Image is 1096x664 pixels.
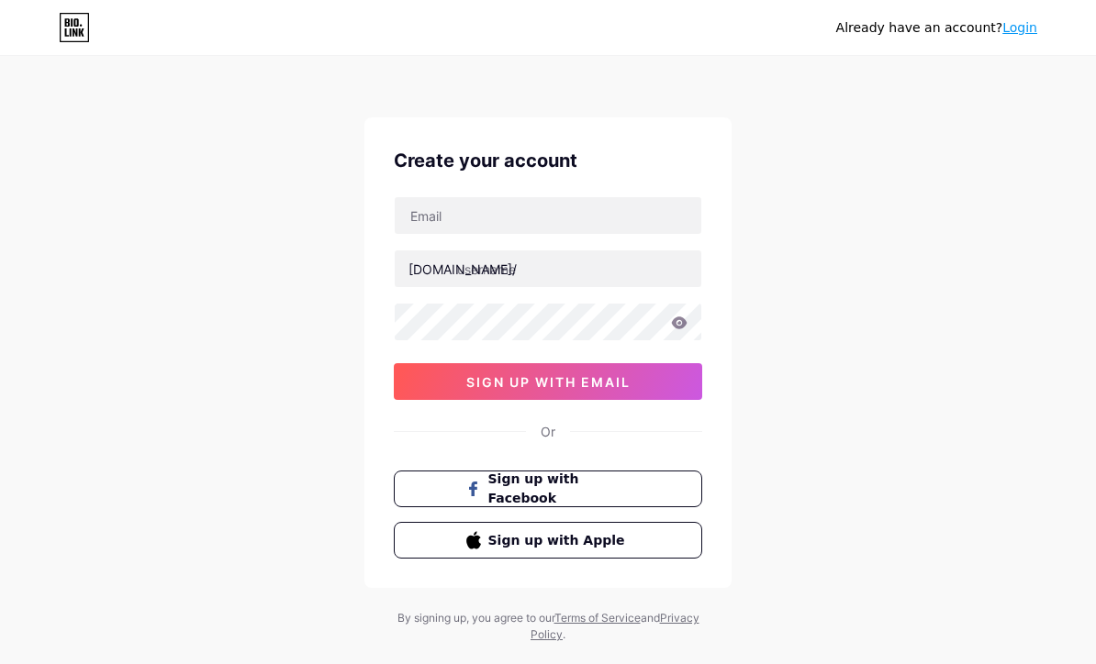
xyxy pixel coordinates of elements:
input: username [395,250,701,287]
div: By signing up, you agree to our and . [392,610,704,643]
button: sign up with email [394,363,702,400]
a: Login [1002,20,1037,35]
span: sign up with email [466,374,631,390]
a: Terms of Service [554,611,641,625]
div: Or [541,422,555,441]
span: Sign up with Apple [488,531,631,550]
input: Email [395,197,701,234]
button: Sign up with Facebook [394,470,702,507]
span: Sign up with Facebook [488,470,631,508]
div: [DOMAIN_NAME]/ [408,260,517,279]
div: Already have an account? [836,18,1037,38]
button: Sign up with Apple [394,522,702,559]
div: Create your account [394,147,702,174]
